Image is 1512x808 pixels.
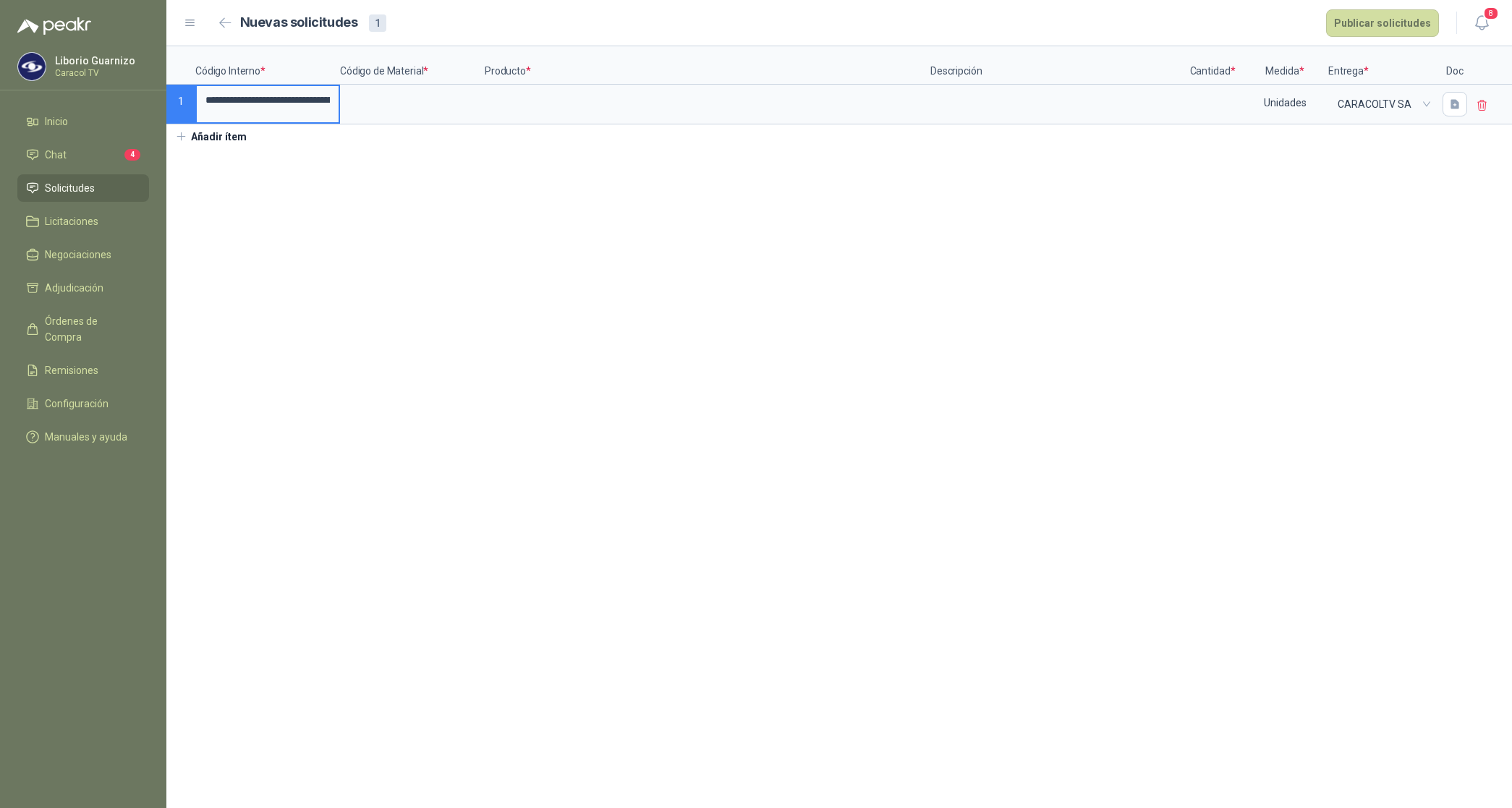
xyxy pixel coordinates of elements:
span: 8 [1483,7,1499,20]
p: Cantidad [1184,46,1241,85]
span: Órdenes de Compra [45,313,135,345]
a: Negociaciones [17,241,149,268]
a: Chat4 [17,141,149,169]
span: Licitaciones [45,213,98,229]
a: Inicio [17,108,149,135]
p: Producto [485,46,930,85]
span: Solicitudes [45,180,95,196]
span: Configuración [45,396,109,412]
p: Medida [1241,46,1328,85]
h2: Nuevas solicitudes [240,12,358,33]
p: Código de Material [340,46,485,85]
img: Logo peakr [17,17,91,35]
span: Adjudicación [45,280,103,296]
div: 1 [369,14,386,32]
p: 1 [166,85,195,124]
p: Liborio Guarnizo [55,56,145,66]
span: Inicio [45,114,68,129]
p: Código Interno [195,46,340,85]
a: Configuración [17,390,149,417]
a: Adjudicación [17,274,149,302]
span: Negociaciones [45,247,111,263]
a: Solicitudes [17,174,149,202]
button: 8 [1469,10,1495,36]
button: Añadir ítem [166,124,255,149]
button: Publicar solicitudes [1326,9,1439,37]
a: Órdenes de Compra [17,307,149,351]
p: Doc [1437,46,1473,85]
img: Company Logo [18,53,46,80]
a: Remisiones [17,357,149,384]
span: CARACOLTV SA [1338,93,1427,115]
span: Remisiones [45,362,98,378]
div: Unidades [1243,86,1327,119]
span: Chat [45,147,67,163]
a: Licitaciones [17,208,149,235]
span: 4 [124,149,140,161]
span: Manuales y ayuda [45,429,127,445]
p: Caracol TV [55,69,145,77]
p: Entrega [1328,46,1437,85]
a: Manuales y ayuda [17,423,149,451]
p: Descripción [930,46,1184,85]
